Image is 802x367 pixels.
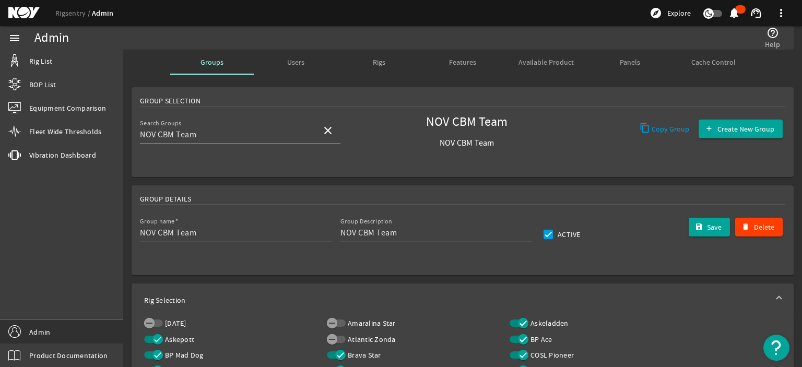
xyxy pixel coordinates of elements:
label: COSL Pioneer [528,350,574,360]
mat-icon: vibration [8,149,21,161]
label: Askeladden [528,318,569,328]
span: Cache Control [691,58,736,66]
label: BP Ace [528,334,552,345]
span: Available Product [518,58,574,66]
span: Group Details [140,194,191,204]
label: Brava Star [346,350,381,360]
label: Active [556,229,581,240]
mat-icon: menu [8,32,21,44]
mat-icon: help_outline [766,27,779,39]
label: Atlantic Zonda [346,334,396,345]
a: Admin [92,8,113,18]
label: [DATE] [163,318,186,328]
button: Create New Group [699,120,783,138]
label: Amaralina Star [346,318,396,328]
button: Open Resource Center [763,335,789,361]
span: Equipment Comparison [29,103,106,113]
span: Product Documentation [29,350,108,361]
button: Copy Group [635,120,694,138]
span: Fleet Wide Thresholds [29,126,101,137]
span: Admin [29,327,50,337]
mat-icon: notifications [728,7,740,19]
span: Rig List [29,56,52,66]
span: BOP List [29,79,56,90]
span: Users [287,58,304,66]
button: Explore [645,5,695,21]
span: NOV CBM Team [367,117,567,127]
span: Features [449,58,476,66]
span: Explore [667,8,691,18]
span: Copy Group [652,124,689,134]
span: Delete [754,222,774,232]
button: Save [689,218,730,236]
span: Vibration Dashboard [29,150,96,160]
span: Panels [620,58,640,66]
span: NOV CBM Team [367,138,567,148]
span: Groups [200,58,223,66]
mat-label: Search Groups [140,120,182,127]
button: more_vert [769,1,794,26]
span: Group Selection [140,96,200,106]
span: Create New Group [717,124,774,134]
mat-panel-title: Rig Selection [144,295,769,305]
label: Askepott [163,334,194,345]
span: Help [765,39,780,50]
span: Rigs [373,58,385,66]
mat-icon: close [322,124,334,137]
input: Search [140,128,313,141]
mat-icon: explore [650,7,662,19]
div: Admin [34,33,69,43]
label: BP Mad Dog [163,350,204,360]
mat-expansion-panel-header: Rig Selection [132,283,794,317]
mat-label: Group name [140,218,175,226]
mat-icon: support_agent [750,7,762,19]
span: Save [707,222,722,232]
button: Delete [735,218,783,236]
a: Rigsentry [55,8,92,18]
mat-label: Group Description [340,218,392,226]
